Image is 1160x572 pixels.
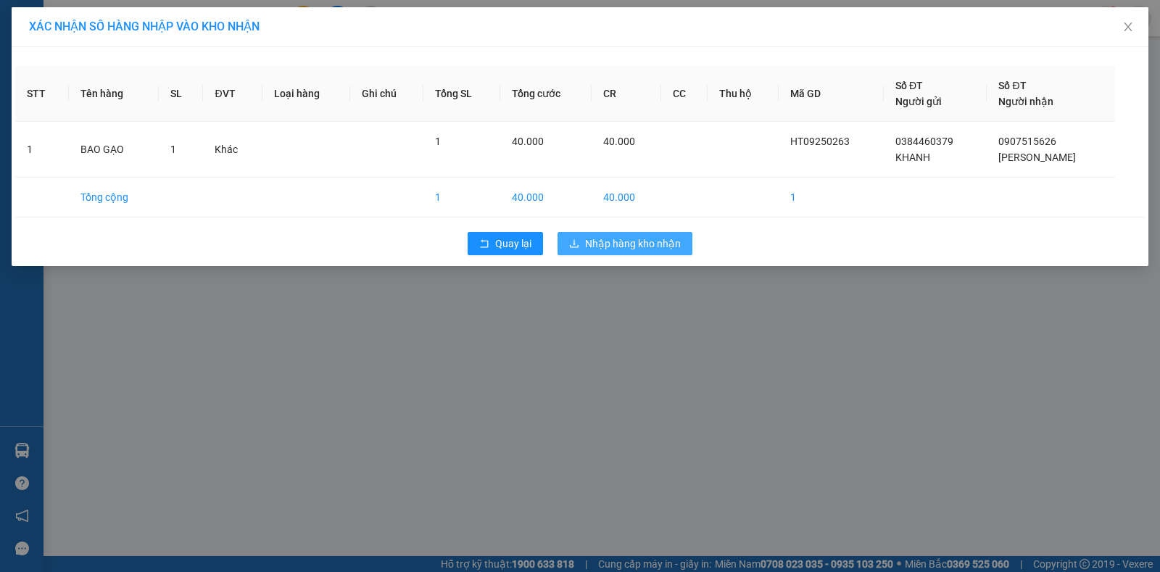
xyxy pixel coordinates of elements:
[423,66,500,122] th: Tổng SL
[423,178,500,217] td: 1
[500,66,592,122] th: Tổng cước
[6,51,109,99] span: Địa chỉ:
[779,178,884,217] td: 1
[468,232,543,255] button: rollbackQuay lại
[895,136,953,147] span: 0384460379
[6,33,81,49] span: VP Rạch Giá
[708,66,779,122] th: Thu hộ
[170,144,176,155] span: 1
[203,122,262,178] td: Khác
[29,20,260,33] span: XÁC NHẬN SỐ HÀNG NHẬP VÀO KHO NHẬN
[435,136,441,147] span: 1
[790,136,850,147] span: HT09250263
[350,66,424,122] th: Ghi chú
[585,236,681,252] span: Nhập hàng kho nhận
[262,66,350,122] th: Loại hàng
[69,122,159,178] td: BAO GẠO
[495,236,531,252] span: Quay lại
[69,178,159,217] td: Tổng cộng
[111,33,214,65] span: VP [PERSON_NAME]
[111,67,231,115] span: Địa chỉ:
[603,136,635,147] span: 40.000
[15,66,69,122] th: STT
[569,239,579,250] span: download
[592,66,662,122] th: CR
[1122,21,1134,33] span: close
[500,178,592,217] td: 40.000
[998,80,1026,91] span: Số ĐT
[592,178,662,217] td: 40.000
[479,239,489,250] span: rollback
[15,122,69,178] td: 1
[558,232,692,255] button: downloadNhập hàng kho nhận
[512,136,544,147] span: 40.000
[6,101,107,149] span: Điện thoại:
[159,66,203,122] th: SL
[998,136,1056,147] span: 0907515626
[69,66,159,122] th: Tên hàng
[998,96,1053,107] span: Người nhận
[1108,7,1148,48] button: Close
[203,66,262,122] th: ĐVT
[661,66,708,122] th: CC
[6,51,109,99] strong: 260A, [PERSON_NAME] [PERSON_NAME]
[895,96,942,107] span: Người gửi
[779,66,884,122] th: Mã GD
[18,7,219,27] strong: NHÀ XE [PERSON_NAME]
[895,80,923,91] span: Số ĐT
[895,152,930,163] span: KHANH
[111,83,231,115] strong: [STREET_ADDRESS] [PERSON_NAME]
[998,152,1076,163] span: [PERSON_NAME]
